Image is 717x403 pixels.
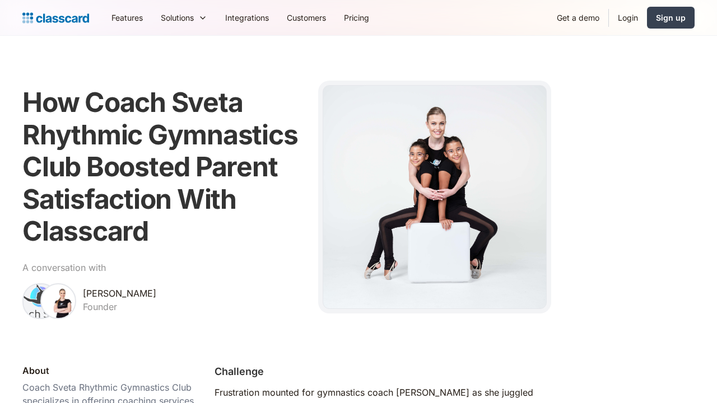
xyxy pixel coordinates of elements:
a: Sign up [647,7,695,29]
div: Solutions [152,5,216,30]
h1: How Coach Sveta Rhythmic Gymnastics Club Boosted Parent Satisfaction With Classcard [22,86,305,247]
div: Sign up [656,12,686,24]
a: Pricing [335,5,378,30]
h2: Challenge [215,364,264,379]
div: Founder [83,300,117,313]
div: About [22,364,49,377]
a: Get a demo [548,5,608,30]
a: Login [609,5,647,30]
div: A conversation with [22,261,106,274]
a: home [22,10,89,26]
a: Customers [278,5,335,30]
a: Features [103,5,152,30]
a: Integrations [216,5,278,30]
div: Solutions [161,12,194,24]
div: [PERSON_NAME] [83,287,156,300]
